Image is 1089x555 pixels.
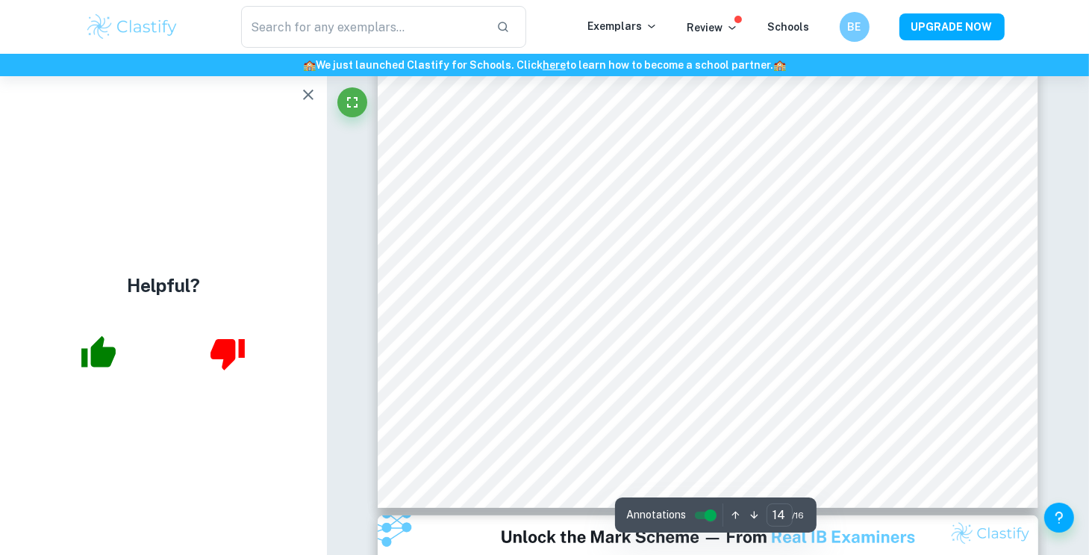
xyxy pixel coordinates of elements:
[768,21,810,33] a: Schools
[241,6,485,48] input: Search for any exemplars...
[773,59,786,71] span: 🏫
[303,59,316,71] span: 🏫
[127,272,200,299] h4: Helpful?
[793,509,805,522] span: / 16
[588,18,658,34] p: Exemplars
[85,12,180,42] img: Clastify logo
[1044,503,1074,533] button: Help and Feedback
[840,12,870,42] button: BE
[627,507,687,523] span: Annotations
[3,57,1086,73] h6: We just launched Clastify for Schools. Click to learn how to become a school partner.
[337,87,367,117] button: Fullscreen
[846,19,863,35] h6: BE
[899,13,1005,40] button: UPGRADE NOW
[687,19,738,36] p: Review
[543,59,566,71] a: here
